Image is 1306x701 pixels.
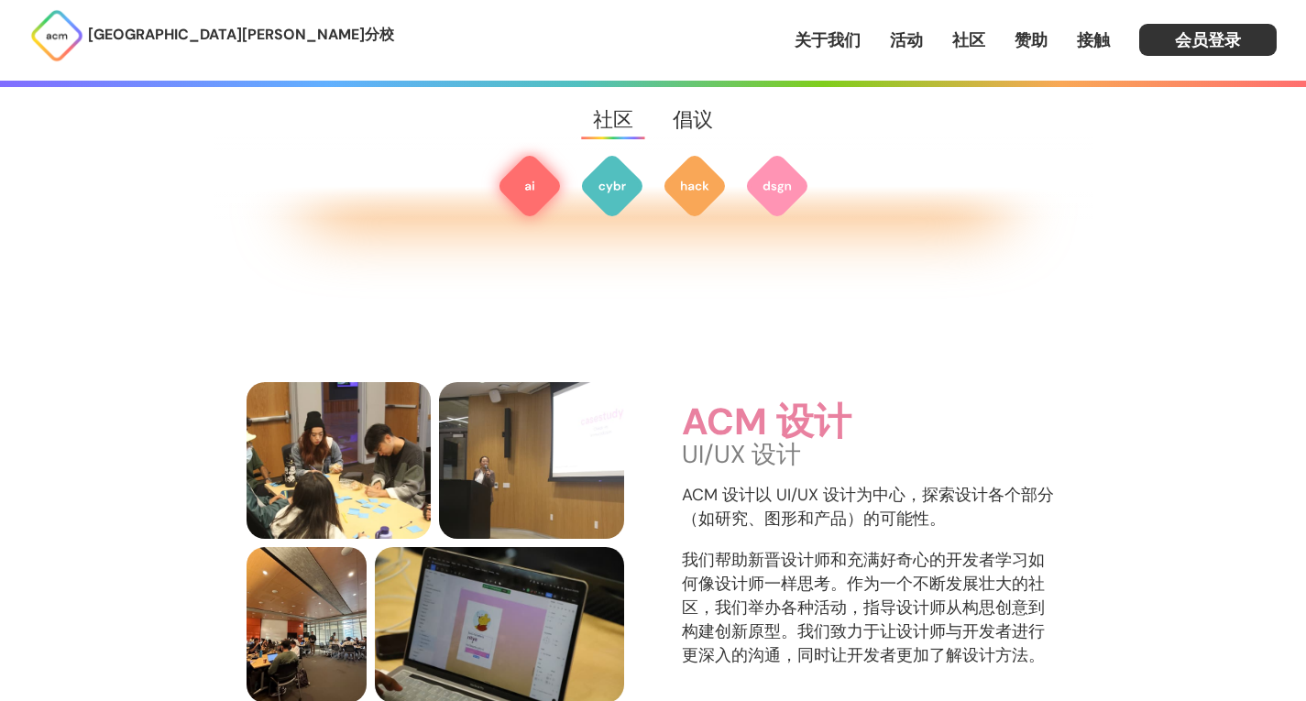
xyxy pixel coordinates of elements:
[88,25,394,44] font: [GEOGRAPHIC_DATA][PERSON_NAME]分校
[1015,28,1048,52] a: 赞助
[682,484,1054,530] font: ACM 设计以 UI/UX 设计为中心，探索设计各个部分（如研究、图形和产品）的可能性。
[653,87,733,153] a: 倡议
[795,29,861,51] font: 关于我们
[890,28,923,52] a: 活动
[682,549,1045,666] font: 我们帮助新晋设计师和充满好奇心的开发者学习如何像设计师一样思考。作为一个不断发展壮大的社区，我们举办各种活动，指导设计师从构思创意到构建创新原型。我们致力于让设计师与开发者进行更深入的沟通，同时...
[439,382,624,539] img: 设计演示者进行演示
[497,153,563,219] img: ACM 人工智能
[952,29,985,51] font: 社区
[593,107,633,133] font: 社区
[579,153,645,219] img: ACM 网络
[247,382,432,539] img: 人们在便利贴上集思广益，讨论设计方案
[682,398,851,446] font: ACM 设计
[890,29,923,51] font: 活动
[662,153,728,219] img: ACM 黑客
[673,107,713,133] font: 倡议
[682,438,801,470] font: UI/UX 设计
[1077,28,1110,52] a: 接触
[952,28,985,52] a: 社区
[573,87,653,153] a: 社区
[1175,29,1241,51] font: 会员登录
[1139,24,1277,56] a: 会员登录
[795,28,861,52] a: 关于我们
[29,8,84,63] img: ACM 徽标
[1015,29,1048,51] font: 赞助
[29,8,394,63] a: [GEOGRAPHIC_DATA][PERSON_NAME]分校
[1077,29,1110,51] font: 接触
[744,153,810,219] img: ACM 设计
